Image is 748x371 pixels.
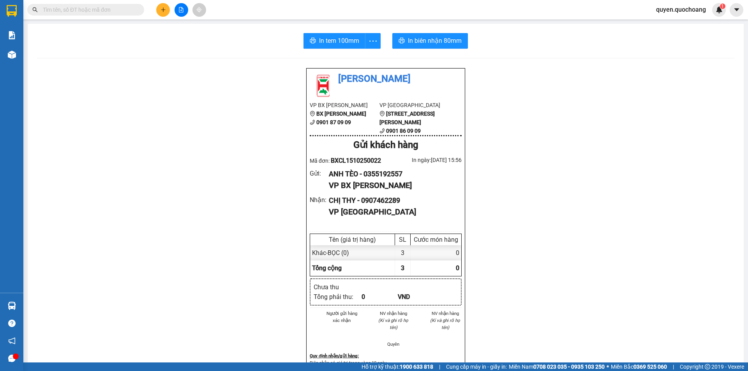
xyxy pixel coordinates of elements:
span: Khác - BỌC (0) [312,249,349,257]
div: 3 [395,245,411,260]
span: search [32,7,38,12]
div: 0 [411,245,461,260]
strong: 0369 525 060 [633,364,667,370]
b: [STREET_ADDRESS][PERSON_NAME] [379,111,435,125]
li: NV nhận hàng [377,310,410,317]
span: 3 [401,264,404,272]
span: Cung cấp máy in - giấy in: [446,362,507,371]
div: 0 [362,292,398,302]
div: Mã đơn: [310,156,386,165]
input: Tìm tên, số ĐT hoặc mã đơn [43,5,135,14]
i: (Kí và ghi rõ họ tên) [430,318,460,330]
span: environment [379,111,385,116]
span: copyright [705,364,710,369]
b: BX [PERSON_NAME] [316,111,366,117]
div: Quy định nhận/gửi hàng : [310,352,462,359]
strong: 1900 633 818 [400,364,433,370]
div: SL [397,236,408,243]
div: CHỊ THY - 0907462289 [329,195,455,206]
div: Chưa thu [314,282,362,292]
span: notification [8,337,16,345]
span: In biên nhận 80mm [408,36,462,46]
div: VND [398,292,434,302]
button: caret-down [730,3,743,17]
div: Gửi khách hàng [310,138,462,153]
img: warehouse-icon [8,302,16,310]
span: printer [399,37,405,45]
button: printerIn biên nhận 80mm [392,33,468,49]
div: In ngày: [DATE] 15:56 [386,156,462,164]
li: VP BX [PERSON_NAME] [310,101,379,109]
b: 0901 87 09 09 [316,119,351,125]
span: BXCL1510250022 [331,157,381,164]
span: more [365,36,380,46]
span: caret-down [733,6,740,13]
i: (Kí và ghi rõ họ tên) [378,318,408,330]
span: ⚪️ [607,365,609,368]
div: Tên (giá trị hàng) [312,236,393,243]
span: file-add [178,7,184,12]
span: phone [310,120,315,125]
span: Miền Bắc [611,362,667,371]
span: phone [379,128,385,134]
div: Gửi : [310,169,329,178]
span: Tổng cộng [312,264,342,272]
p: Biên nhận có giá trị trong vòng 10 ngày. [310,359,462,366]
b: 0901 86 09 09 [386,128,421,134]
sup: 1 [720,4,725,9]
span: In tem 100mm [319,36,359,46]
span: question-circle [8,320,16,327]
span: 0 [456,264,459,272]
span: | [673,362,674,371]
li: [PERSON_NAME] [310,72,462,86]
li: Người gửi hàng xác nhận [325,310,358,324]
li: Quyên [377,341,410,348]
span: quyen.quochoang [650,5,712,14]
span: message [8,355,16,362]
div: VP [GEOGRAPHIC_DATA] [329,206,455,218]
img: logo.jpg [310,72,337,99]
span: Hỗ trợ kỹ thuật: [362,362,433,371]
button: plus [156,3,170,17]
span: environment [310,111,315,116]
span: 1 [721,4,724,9]
button: printerIn tem 100mm [303,33,365,49]
div: Cước món hàng [413,236,459,243]
img: solution-icon [8,31,16,39]
span: Miền Nam [509,362,605,371]
div: VP BX [PERSON_NAME] [329,179,455,192]
div: Nhận : [310,195,329,205]
div: Tổng phải thu : [314,292,362,302]
span: plus [161,7,166,12]
span: | [439,362,440,371]
span: printer [310,37,316,45]
img: warehouse-icon [8,51,16,59]
img: icon-new-feature [716,6,723,13]
button: more [365,33,381,49]
div: ANH TÈO - 0355192557 [329,169,455,179]
span: aim [196,7,202,12]
strong: 0708 023 035 - 0935 103 250 [533,364,605,370]
button: file-add [175,3,188,17]
button: aim [192,3,206,17]
li: NV nhận hàng [429,310,462,317]
li: VP [GEOGRAPHIC_DATA] [379,101,449,109]
img: logo-vxr [7,5,17,17]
